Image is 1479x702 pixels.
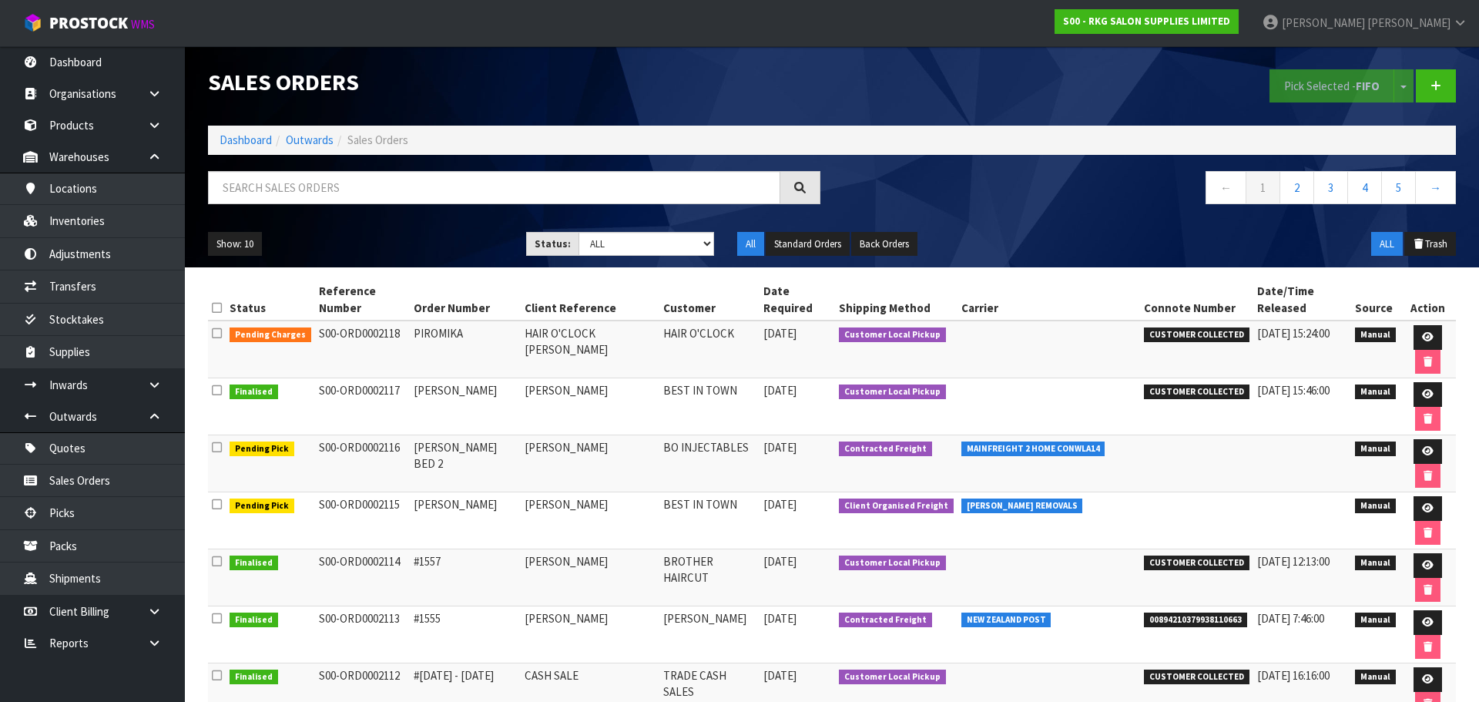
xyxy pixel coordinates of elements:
[23,13,42,32] img: cube-alt.png
[1282,15,1365,30] span: [PERSON_NAME]
[220,133,272,147] a: Dashboard
[208,69,820,95] h1: Sales Orders
[1355,613,1396,628] span: Manual
[410,279,522,321] th: Order Number
[839,385,946,400] span: Customer Local Pickup
[521,606,659,663] td: [PERSON_NAME]
[1144,327,1249,343] span: CUSTOMER COLLECTED
[521,492,659,549] td: [PERSON_NAME]
[1415,171,1456,204] a: →
[226,279,315,321] th: Status
[659,606,760,663] td: [PERSON_NAME]
[1355,670,1396,685] span: Manual
[851,232,917,257] button: Back Orders
[410,549,522,606] td: #1557
[1246,171,1280,204] a: 1
[1355,442,1396,457] span: Manual
[1140,279,1253,321] th: Connote Number
[1400,279,1456,321] th: Action
[1144,670,1249,685] span: CUSTOMER COLLECTED
[763,326,797,341] span: [DATE]
[659,492,760,549] td: BEST IN TOWN
[230,499,294,514] span: Pending Pick
[535,237,571,250] strong: Status:
[1257,383,1330,398] span: [DATE] 15:46:00
[763,440,797,455] span: [DATE]
[1381,171,1416,204] a: 5
[230,670,278,685] span: Finalised
[961,442,1105,457] span: MAINFREIGHT 2 HOME CONWLA14
[659,279,760,321] th: Customer
[1063,15,1230,28] strong: S00 - RKG SALON SUPPLIES LIMITED
[1257,611,1324,626] span: [DATE] 7:46:00
[315,321,410,378] td: S00-ORD0002118
[410,606,522,663] td: #1555
[410,378,522,435] td: [PERSON_NAME]
[835,279,957,321] th: Shipping Method
[315,606,410,663] td: S00-ORD0002113
[315,549,410,606] td: S00-ORD0002114
[1347,171,1382,204] a: 4
[839,556,946,571] span: Customer Local Pickup
[1144,613,1247,628] span: 00894210379938110663
[839,499,954,514] span: Client Organised Freight
[347,133,408,147] span: Sales Orders
[843,171,1456,209] nav: Page navigation
[208,232,262,257] button: Show: 10
[1253,279,1352,321] th: Date/Time Released
[659,549,760,606] td: BROTHER HAIRCUT
[521,549,659,606] td: [PERSON_NAME]
[839,442,932,457] span: Contracted Freight
[763,611,797,626] span: [DATE]
[957,279,1141,321] th: Carrier
[839,613,932,628] span: Contracted Freight
[131,17,155,32] small: WMS
[315,435,410,492] td: S00-ORD0002116
[1355,556,1396,571] span: Manual
[659,378,760,435] td: BEST IN TOWN
[1313,171,1348,204] a: 3
[659,435,760,492] td: BO INJECTABLES
[1206,171,1246,204] a: ←
[961,499,1083,514] span: [PERSON_NAME] REMOVALS
[410,321,522,378] td: PIROMIKA
[1355,327,1396,343] span: Manual
[230,442,294,457] span: Pending Pick
[766,232,850,257] button: Standard Orders
[1371,232,1403,257] button: ALL
[1144,385,1249,400] span: CUSTOMER COLLECTED
[230,385,278,400] span: Finalised
[760,279,835,321] th: Date Required
[1055,9,1239,34] a: S00 - RKG SALON SUPPLIES LIMITED
[230,327,311,343] span: Pending Charges
[521,378,659,435] td: [PERSON_NAME]
[521,435,659,492] td: [PERSON_NAME]
[763,383,797,398] span: [DATE]
[1269,69,1394,102] button: Pick Selected -FIFO
[315,279,410,321] th: Reference Number
[763,554,797,569] span: [DATE]
[1257,668,1330,683] span: [DATE] 16:16:00
[659,321,760,378] td: HAIR O'CLOCK
[49,13,128,33] span: ProStock
[521,321,659,378] td: HAIR O'CLOCK [PERSON_NAME]
[839,327,946,343] span: Customer Local Pickup
[315,378,410,435] td: S00-ORD0002117
[1257,554,1330,569] span: [DATE] 12:13:00
[230,613,278,628] span: Finalised
[286,133,334,147] a: Outwards
[410,492,522,549] td: [PERSON_NAME]
[208,171,780,204] input: Search sales orders
[521,279,659,321] th: Client Reference
[315,492,410,549] td: S00-ORD0002115
[1355,385,1396,400] span: Manual
[839,670,946,685] span: Customer Local Pickup
[737,232,764,257] button: All
[1404,232,1456,257] button: Trash
[230,556,278,571] span: Finalised
[410,435,522,492] td: [PERSON_NAME] BED 2
[1144,556,1249,571] span: CUSTOMER COLLECTED
[763,497,797,512] span: [DATE]
[1279,171,1314,204] a: 2
[1367,15,1450,30] span: [PERSON_NAME]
